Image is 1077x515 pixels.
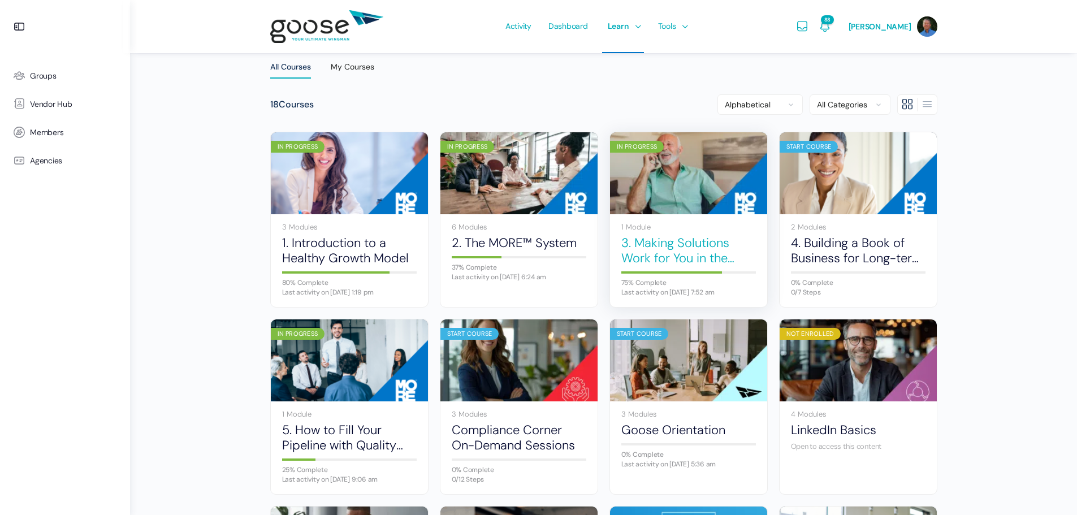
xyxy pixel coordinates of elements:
a: 5. How to Fill Your Pipeline with Quality Prospects [282,422,417,453]
a: 2. The MORE™ System [452,235,586,250]
div: 0% Complete [791,279,925,286]
div: 2 Modules [791,223,925,231]
a: Groups [6,62,124,90]
div: In Progress [610,141,664,153]
div: Start Course [610,328,669,340]
a: In Progress [271,132,428,214]
div: 3 Modules [621,410,756,418]
span: Vendor Hub [30,99,72,109]
div: 3 Modules [452,410,586,418]
a: Start Course [780,132,937,214]
div: 75% Complete [621,279,756,286]
div: In Progress [271,328,325,340]
div: 0/7 Steps [791,289,925,296]
span: 88 [821,15,834,24]
iframe: Chat Widget [1020,461,1077,515]
div: Members directory secondary navigation [717,94,937,115]
div: Last activity on [DATE] 5:36 am [621,461,756,468]
div: Last activity on [DATE] 6:24 am [452,274,586,280]
div: All Courses [270,62,311,79]
div: 3 Modules [282,223,417,231]
a: In Progress [440,132,598,214]
span: 18 [270,98,279,110]
div: Last activity on [DATE] 7:52 am [621,289,756,296]
div: Last activity on [DATE] 1:19 pm [282,289,417,296]
div: 0% Complete [452,466,586,473]
a: Start Course [440,319,598,401]
a: Not Enrolled [780,319,937,401]
div: 4 Modules [791,410,925,418]
a: In Progress [271,319,428,401]
div: 6 Modules [452,223,586,231]
span: Members [30,128,63,137]
a: 4. Building a Book of Business for Long-term Growth [791,235,925,266]
div: My Courses [331,62,374,79]
div: Last activity on [DATE] 9:06 am [282,476,417,483]
span: Agencies [30,156,62,166]
a: 1. Introduction to a Healthy Growth Model [282,235,417,266]
a: Members [6,118,124,146]
div: 0% Complete [621,451,756,458]
div: Not Enrolled [780,328,841,340]
a: All Courses [270,54,311,80]
div: Courses [270,99,314,111]
div: Start Course [440,328,499,340]
a: Compliance Corner On-Demand Sessions [452,422,586,453]
div: Start Course [780,141,838,153]
a: Vendor Hub [6,90,124,118]
a: Start Course [610,319,767,401]
span: Groups [30,71,57,81]
a: Agencies [6,146,124,175]
div: 1 Module [621,223,756,231]
div: In Progress [271,141,325,153]
div: 0/12 Steps [452,476,586,483]
div: 80% Complete [282,279,417,286]
a: My Courses [331,54,374,81]
span: [PERSON_NAME] [849,21,911,32]
div: 25% Complete [282,466,417,473]
a: LinkedIn Basics [791,422,925,438]
div: 37% Complete [452,264,586,271]
div: In Progress [440,141,495,153]
a: 3. Making Solutions Work for You in the Sales Process [621,235,756,266]
a: In Progress [610,132,767,214]
div: 1 Module [282,410,417,418]
a: Goose Orientation [621,422,756,438]
div: Open to access this content [791,442,925,452]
